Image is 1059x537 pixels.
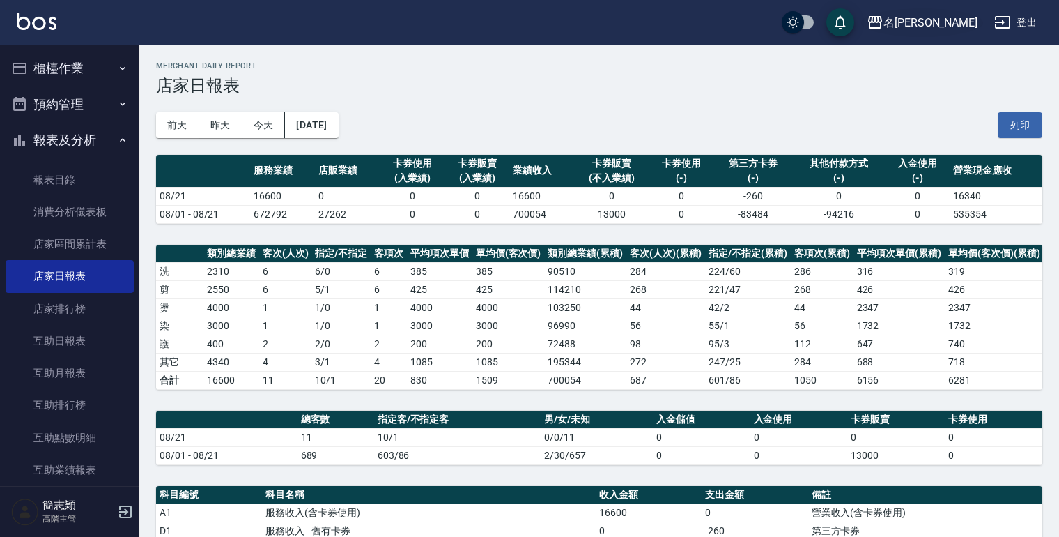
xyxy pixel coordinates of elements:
td: 1 [371,298,407,317]
td: 0 [885,187,950,205]
td: 95 / 3 [705,335,791,353]
td: 90510 [544,262,626,280]
td: 1 / 0 [311,298,371,317]
th: 客項次 [371,245,407,263]
td: 27262 [315,205,380,223]
td: 195344 [544,353,626,371]
td: 96990 [544,317,626,335]
td: 268 [626,280,706,298]
td: -83484 [714,205,793,223]
td: 1 [259,317,312,335]
td: 11 [297,428,374,446]
td: 0 [653,428,750,446]
button: 預約管理 [6,86,134,123]
td: 6 / 0 [311,262,371,280]
td: 2 / 0 [311,335,371,353]
th: 科目名稱 [262,486,596,504]
td: 0 [649,205,714,223]
td: 2347 [853,298,945,317]
td: 0 [653,446,750,464]
img: Logo [17,13,56,30]
td: 689 [297,446,374,464]
th: 男/女/未知 [541,411,653,429]
th: 類別總業績(累積) [544,245,626,263]
th: 服務業績 [250,155,315,188]
table: a dense table [156,245,1044,390]
div: 卡券使用 [653,156,711,171]
a: 店家區間累計表 [6,228,134,260]
th: 入金儲值 [653,411,750,429]
button: [DATE] [285,112,338,138]
th: 客項次(累積) [791,245,853,263]
td: 0 [702,504,807,522]
h3: 店家日報表 [156,76,1042,96]
th: 平均項次單價 [407,245,472,263]
td: 6 [371,262,407,280]
td: 燙 [156,298,203,317]
td: 55 / 1 [705,317,791,335]
td: 2347 [945,298,1043,317]
div: 入金使用 [888,156,946,171]
td: 3000 [203,317,259,335]
td: 98 [626,335,706,353]
td: 319 [945,262,1043,280]
th: 支出金額 [702,486,807,504]
td: 護 [156,335,203,353]
td: 718 [945,353,1043,371]
th: 業績收入 [509,155,574,188]
table: a dense table [156,411,1042,465]
div: 卡券販賣 [448,156,506,171]
td: 2310 [203,262,259,280]
td: 16600 [250,187,315,205]
a: 互助月報表 [6,357,134,389]
td: 合計 [156,371,203,389]
a: 互助排行榜 [6,389,134,421]
td: 740 [945,335,1043,353]
a: 互助業績報表 [6,454,134,486]
td: 4340 [203,353,259,371]
div: (入業績) [383,171,441,186]
button: 名[PERSON_NAME] [861,8,983,37]
td: 營業收入(含卡券使用) [808,504,1042,522]
a: 店家日報表 [6,260,134,292]
th: 客次(人次) [259,245,312,263]
td: 0 [945,446,1042,464]
td: 200 [407,335,472,353]
td: 0 [750,446,848,464]
td: 16600 [596,504,702,522]
th: 科目編號 [156,486,262,504]
td: 700054 [509,205,574,223]
td: 服務收入(含卡券使用) [262,504,596,522]
td: 0 [649,187,714,205]
div: 卡券使用 [383,156,441,171]
td: 16600 [203,371,259,389]
th: 備註 [808,486,1042,504]
td: 1050 [791,371,853,389]
td: 56 [626,317,706,335]
td: 688 [853,353,945,371]
td: 08/01 - 08/21 [156,446,297,464]
button: 報表及分析 [6,122,134,158]
th: 類別總業績 [203,245,259,263]
td: 2 [371,335,407,353]
td: 16600 [509,187,574,205]
td: 72488 [544,335,626,353]
td: 10/1 [311,371,371,389]
td: 2/30/657 [541,446,653,464]
div: 其他付款方式 [796,156,882,171]
td: 0 [315,187,380,205]
td: 687 [626,371,706,389]
td: 4 [371,353,407,371]
td: 286 [791,262,853,280]
div: (不入業績) [578,171,646,186]
td: 103250 [544,298,626,317]
td: 10/1 [374,428,541,446]
td: 385 [472,262,545,280]
td: 4000 [472,298,545,317]
p: 高階主管 [42,513,114,525]
td: 56 [791,317,853,335]
td: 3000 [472,317,545,335]
td: 672792 [250,205,315,223]
td: 200 [472,335,545,353]
td: 700054 [544,371,626,389]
